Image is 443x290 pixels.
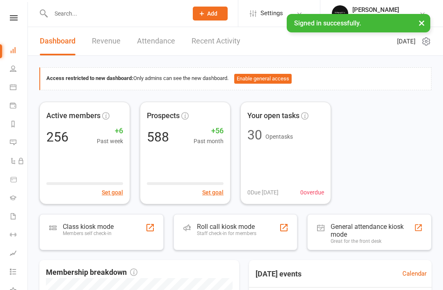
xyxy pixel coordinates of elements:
[202,188,224,197] button: Set goal
[331,238,414,244] div: Great for the front desk
[40,27,75,55] a: Dashboard
[46,267,137,279] span: Membership breakdown
[265,133,293,140] span: Open tasks
[260,4,283,23] span: Settings
[331,223,414,238] div: General attendance kiosk mode
[92,27,121,55] a: Revenue
[193,7,228,21] button: Add
[194,137,224,146] span: Past month
[63,223,114,231] div: Class kiosk mode
[207,10,217,17] span: Add
[46,75,133,81] strong: Access restricted to new dashboard:
[247,188,279,197] span: 0 Due [DATE]
[197,223,256,231] div: Roll call kiosk mode
[300,188,324,197] span: 0 overdue
[247,128,262,142] div: 30
[192,27,240,55] a: Recent Activity
[332,5,348,22] img: thumb_image1712106278.png
[294,19,361,27] span: Signed in successfully.
[48,8,182,19] input: Search...
[46,130,69,144] div: 256
[63,231,114,236] div: Members self check-in
[147,130,169,144] div: 588
[10,79,28,97] a: Calendar
[137,27,175,55] a: Attendance
[414,14,429,32] button: ×
[402,269,427,279] a: Calendar
[234,74,292,84] button: Enable general access
[197,231,256,236] div: Staff check-in for members
[97,125,123,137] span: +6
[97,137,123,146] span: Past week
[397,37,416,46] span: [DATE]
[10,171,28,190] a: Product Sales
[10,245,28,263] a: Assessments
[249,267,308,281] h3: [DATE] events
[352,6,399,14] div: [PERSON_NAME]
[46,110,100,122] span: Active members
[10,116,28,134] a: Reports
[352,14,399,21] div: Trinity BJJ Pty Ltd
[147,110,180,122] span: Prospects
[247,110,299,122] span: Your open tasks
[102,188,123,197] button: Set goal
[194,125,224,137] span: +56
[10,97,28,116] a: Payments
[10,60,28,79] a: People
[46,74,425,84] div: Only admins can see the new dashboard.
[10,42,28,60] a: Dashboard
